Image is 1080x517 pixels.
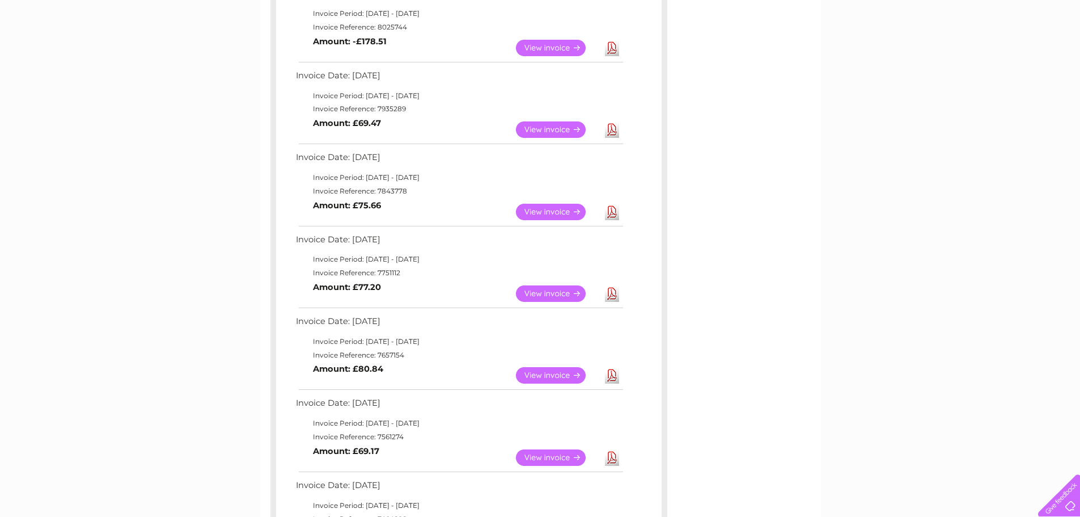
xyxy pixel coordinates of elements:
[293,478,625,499] td: Invoice Date: [DATE]
[293,89,625,103] td: Invoice Period: [DATE] - [DATE]
[516,121,599,138] a: View
[516,204,599,220] a: View
[293,232,625,253] td: Invoice Date: [DATE]
[273,6,808,55] div: Clear Business is a trading name of Verastar Limited (registered in [GEOGRAPHIC_DATA] No. 3667643...
[293,335,625,348] td: Invoice Period: [DATE] - [DATE]
[293,266,625,280] td: Invoice Reference: 7751112
[605,285,619,302] a: Download
[880,48,902,57] a: Water
[293,102,625,116] td: Invoice Reference: 7935289
[516,285,599,302] a: View
[313,446,379,456] b: Amount: £69.17
[605,204,619,220] a: Download
[313,282,381,292] b: Amount: £77.20
[38,30,96,64] img: logo.png
[293,430,625,444] td: Invoice Reference: 7561274
[293,348,625,362] td: Invoice Reference: 7657154
[313,118,381,128] b: Amount: £69.47
[293,314,625,335] td: Invoice Date: [DATE]
[1043,48,1069,57] a: Log out
[293,417,625,430] td: Invoice Period: [DATE] - [DATE]
[293,396,625,417] td: Invoice Date: [DATE]
[313,36,387,47] b: Amount: -£178.51
[293,184,625,198] td: Invoice Reference: 7843778
[605,449,619,466] a: Download
[516,449,599,466] a: View
[516,367,599,384] a: View
[293,253,625,266] td: Invoice Period: [DATE] - [DATE]
[516,40,599,56] a: View
[1005,48,1032,57] a: Contact
[293,7,625,20] td: Invoice Period: [DATE] - [DATE]
[605,40,619,56] a: Download
[866,6,945,20] a: 0333 014 3131
[313,200,381,211] b: Amount: £75.66
[981,48,998,57] a: Blog
[605,121,619,138] a: Download
[909,48,934,57] a: Energy
[293,20,625,34] td: Invoice Reference: 8025744
[313,364,383,374] b: Amount: £80.84
[293,171,625,184] td: Invoice Period: [DATE] - [DATE]
[605,367,619,384] a: Download
[941,48,975,57] a: Telecoms
[293,150,625,171] td: Invoice Date: [DATE]
[293,68,625,89] td: Invoice Date: [DATE]
[293,499,625,512] td: Invoice Period: [DATE] - [DATE]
